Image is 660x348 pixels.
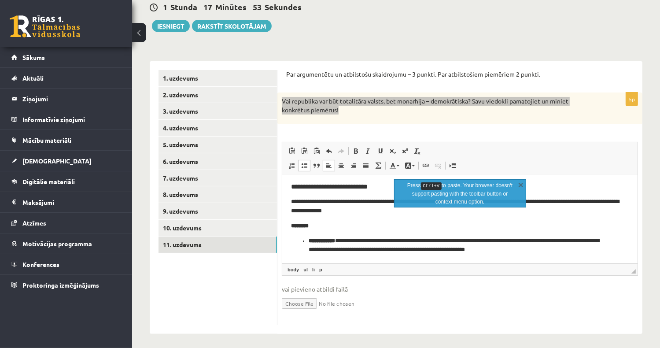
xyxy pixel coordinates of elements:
[159,137,277,153] a: 5. uzdevums
[152,20,190,32] button: Iesniegt
[298,145,310,157] a: Paste as plain text (Ctrl+Shift+V)
[159,237,277,253] a: 11. uzdevums
[516,180,525,189] a: Close
[10,15,80,37] a: Rīgas 1. Tālmācības vidusskola
[11,192,121,212] a: Maksājumi
[11,233,121,254] a: Motivācijas programma
[11,275,121,295] a: Proktoringa izmēģinājums
[159,87,277,103] a: 2. uzdevums
[310,266,317,274] a: li element
[11,109,121,130] a: Informatīvie ziņojumi
[159,170,277,186] a: 7. uzdevums
[159,70,277,86] a: 1. uzdevums
[22,260,59,268] span: Konferences
[215,2,247,12] span: Minūtes
[22,240,92,248] span: Motivācijas programma
[310,145,323,157] a: Paste from Word
[286,70,634,79] p: Par argumentētu un atbilstošu skaidrojumu – 3 punkti. Par atbilstošiem piemēriem 2 punkti.
[22,178,75,185] span: Digitālie materiāli
[11,151,121,171] a: [DEMOGRAPHIC_DATA]
[350,145,362,157] a: Bold (Ctrl+B)
[335,160,347,171] a: Center
[11,171,121,192] a: Digitālie materiāli
[626,92,638,106] p: 5p
[286,160,298,171] a: Insert/Remove Numbered List
[22,192,121,212] legend: Maksājumi
[286,145,298,157] a: Paste (Ctrl+V)
[11,47,121,67] a: Sākums
[203,2,212,12] span: 17
[192,20,272,32] a: Rakstīt skolotājam
[420,160,432,171] a: Link (Ctrl+K)
[421,182,442,190] kbd: Ctrl+V
[298,160,310,171] a: Insert/Remove Bulleted List
[22,74,44,82] span: Aktuāli
[11,254,121,274] a: Konferences
[22,157,92,165] span: [DEMOGRAPHIC_DATA]
[11,68,121,88] a: Aktuāli
[22,109,121,130] legend: Informatīvie ziņojumi
[310,160,323,171] a: Block Quote
[374,145,387,157] a: Underline (Ctrl+U)
[347,160,360,171] a: Align Right
[159,203,277,219] a: 9. uzdevums
[265,2,302,12] span: Sekundes
[282,285,638,294] span: vai pievieno atbildi failā
[372,160,384,171] a: Math
[432,160,444,171] a: Unlink
[159,220,277,236] a: 10. uzdevums
[22,89,121,109] legend: Ziņojumi
[282,97,594,114] p: Vai republika var būt totalitāra valsts, bet monarhija – demokrātiska? Savu viedokli pamatojiet u...
[317,266,324,274] a: p element
[387,160,402,171] a: Text Color
[22,219,46,227] span: Atzīmes
[360,160,372,171] a: Justify
[282,175,638,263] iframe: Editor, wiswyg-editor-user-answer-47025114569640
[22,136,71,144] span: Mācību materiāli
[323,160,335,171] a: Align Left
[402,160,417,171] a: Background Color
[253,2,262,12] span: 53
[335,145,347,157] a: Redo (Ctrl+Y)
[286,266,301,274] a: body element
[446,160,459,171] a: Insert Page Break for Printing
[362,145,374,157] a: Italic (Ctrl+I)
[399,145,411,157] a: Superscript
[323,145,335,157] a: Undo (Ctrl+Z)
[631,269,636,274] span: Resize
[163,2,167,12] span: 1
[405,181,516,206] p: Press to paste. Your browser doesn‘t support pasting with the toolbar button or context menu option.
[387,145,399,157] a: Subscript
[394,179,526,207] div: info
[11,130,121,150] a: Mācību materiāli
[159,186,277,203] a: 8. uzdevums
[170,2,197,12] span: Stunda
[11,89,121,109] a: Ziņojumi
[22,281,99,289] span: Proktoringa izmēģinājums
[11,213,121,233] a: Atzīmes
[159,153,277,170] a: 6. uzdevums
[411,145,424,157] a: Remove Format
[22,53,45,61] span: Sākums
[302,266,310,274] a: ul element
[159,103,277,119] a: 3. uzdevums
[159,120,277,136] a: 4. uzdevums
